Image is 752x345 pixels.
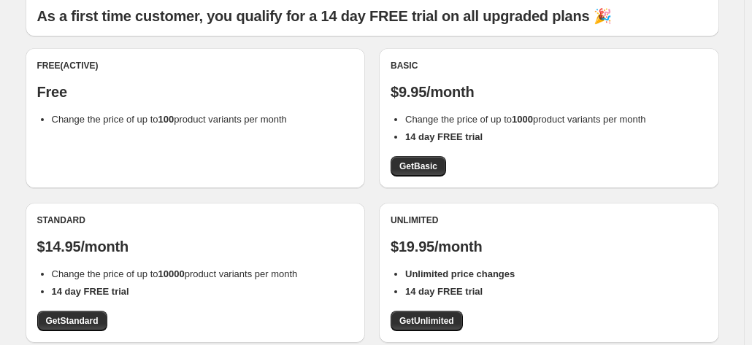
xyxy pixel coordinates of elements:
div: Standard [37,214,354,226]
div: Unlimited [391,214,707,226]
span: Change the price of up to product variants per month [405,114,646,125]
span: Get Standard [46,315,99,327]
a: GetStandard [37,311,107,331]
b: 14 day FREE trial [405,131,483,142]
p: Free [37,83,354,101]
a: GetBasic [391,156,446,177]
p: $14.95/month [37,238,354,255]
b: Unlimited price changes [405,268,515,279]
span: Get Unlimited [399,315,454,327]
b: 100 [158,114,174,125]
span: Change the price of up to product variants per month [52,268,298,279]
b: 10000 [158,268,185,279]
span: Change the price of up to product variants per month [52,114,287,125]
div: Basic [391,60,707,71]
a: GetUnlimited [391,311,463,331]
b: 14 day FREE trial [405,286,483,297]
p: $19.95/month [391,238,707,255]
span: Get Basic [399,160,437,172]
p: $9.95/month [391,83,707,101]
b: As a first time customer, you qualify for a 14 day FREE trial on all upgraded plans 🎉 [37,8,612,24]
b: 14 day FREE trial [52,286,129,297]
div: Free (Active) [37,60,354,71]
b: 1000 [512,114,533,125]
